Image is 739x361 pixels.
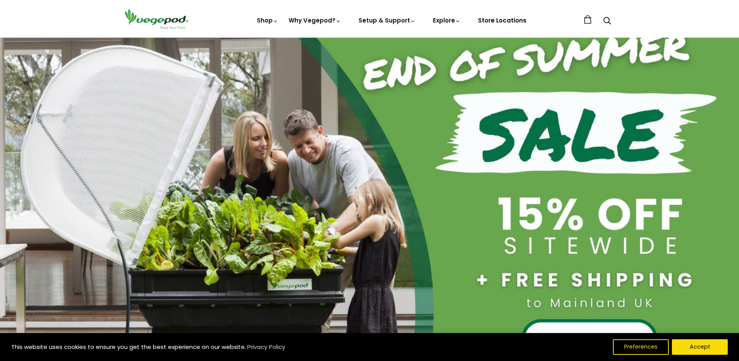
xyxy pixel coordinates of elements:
[672,339,728,355] button: Accept
[613,339,669,355] button: Preferences
[11,343,246,351] span: This website uses cookies to ensure you get the best experience on our website.
[121,8,191,30] img: Vegepod
[603,17,611,26] a: Search
[433,16,461,24] a: Explore
[257,16,279,24] a: Shop
[246,340,286,354] a: Privacy Policy (opens in a new tab)
[358,16,416,24] a: Setup & Support
[478,16,526,24] a: Store Locations
[289,16,341,24] a: Why Vegepod?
